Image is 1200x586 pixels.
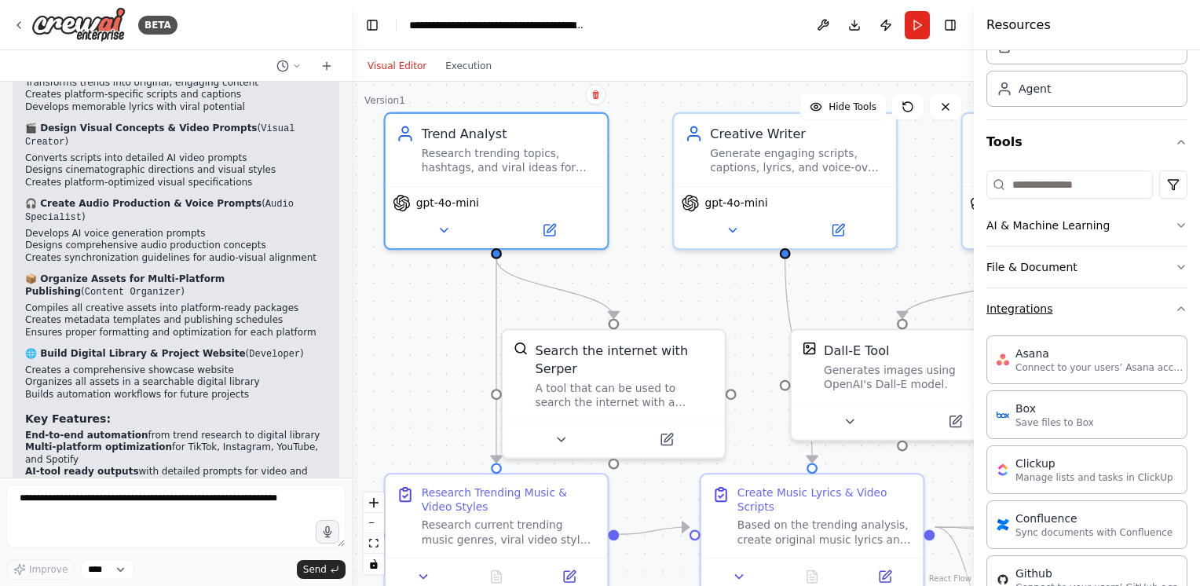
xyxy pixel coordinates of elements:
[25,228,327,240] li: Develops AI voice generation prompts
[303,563,327,576] span: Send
[138,16,177,35] div: BETA
[297,560,346,579] button: Send
[620,518,690,544] g: Edge from edd14ade-9c08-42f0-823f-d4e83dd35e7a to 1ce428a8-3e1b-47de-a6b6-58eac389083e
[25,348,327,361] p: ( )
[1015,471,1173,484] p: Manage lists and tasks in ClickUp
[1015,566,1188,581] div: Github
[422,125,597,143] div: Trend Analyst
[789,328,1015,441] div: DallEToolDall-E ToolGenerates images using OpenAI's Dall-E model.
[488,258,506,463] g: Edge from 2663da49-8db7-4529-ac60-be5d26318b8d to edd14ade-9c08-42f0-823f-d4e83dd35e7a
[25,430,148,441] strong: End-to-end automation
[800,94,886,119] button: Hide Tools
[25,240,327,252] li: Designs comprehensive audio production concepts
[25,198,327,224] p: ( )
[270,57,308,75] button: Switch to previous chat
[25,177,327,189] li: Creates platform-optimized visual specifications
[364,554,384,574] button: toggle interactivity
[29,563,68,576] span: Improve
[824,341,889,359] div: Dall-E Tool
[929,574,971,583] a: React Flow attribution
[422,485,597,515] div: Research Trending Music & Video Styles
[31,7,126,42] img: Logo
[787,219,889,241] button: Open in side panel
[25,466,327,490] li: with detailed prompts for video and voice generation
[25,101,327,114] li: Develops memorable lyrics with viral potential
[25,364,327,377] li: Creates a comprehensive showcase website
[25,89,327,101] li: Creates platform-specific scripts and captions
[25,273,327,298] p: ( )
[586,85,606,105] button: Delete node
[364,513,384,533] button: zoom out
[501,328,726,460] div: SerperDevToolSearch the internet with SerperA tool that can be used to search the internet with a...
[358,57,436,75] button: Visual Editor
[535,381,713,410] div: A tool that can be used to search the internet with a search_query. Supports different search typ...
[416,196,479,210] span: gpt-4o-mini
[25,466,139,477] strong: AI-tool ready outputs
[249,349,300,360] code: Developer
[1015,416,1094,429] p: Save files to Box
[25,199,294,223] code: Audio Specialist
[361,14,383,36] button: Hide left sidebar
[997,573,1009,586] img: GitHub
[616,429,718,451] button: Open in side panel
[25,327,327,339] li: Ensures proper formatting and optimization for each platform
[364,533,384,554] button: fit view
[1015,456,1173,471] div: Clickup
[514,341,528,355] img: SerperDevTool
[776,258,821,463] g: Edge from 0ca93bb7-2155-48c7-8636-ac172ca995e2 to 1ce428a8-3e1b-47de-a6b6-58eac389083e
[893,258,1082,318] g: Edge from 6b560ab5-0e2e-4805-af5a-ff51fc769281 to ac0b3205-1342-416f-80f0-e2254308195d
[1015,526,1173,539] p: Sync documents with Confluence
[986,16,1051,35] h4: Resources
[25,430,327,442] li: from trend research to digital library
[1015,361,1188,374] p: Connect to your users’ Asana accounts
[535,341,713,377] div: Search the internet with Serper
[25,441,172,452] strong: Multi-platform optimization
[409,17,586,33] nav: breadcrumb
[829,101,876,113] span: Hide Tools
[488,258,623,318] g: Edge from 2663da49-8db7-4529-ac60-be5d26318b8d to 33d4cfbd-d409-4c4f-8583-60555d52817f
[25,252,327,265] li: Creates synchronization guidelines for audio-visual alignment
[25,376,327,389] li: Organizes all assets in a searchable digital library
[802,341,816,355] img: DallETool
[1015,401,1094,416] div: Box
[986,288,1187,329] button: Integrations
[25,123,258,134] strong: 🎬 Design Visual Concepts & Video Prompts
[737,485,913,515] div: Create Music Lyrics & Video Scripts
[710,146,885,175] div: Generate engaging scripts, captions, lyrics, and voice-over texts tailored for social media platf...
[986,22,1187,119] div: Crew
[25,314,327,327] li: Creates metadata templates and publishing schedules
[314,57,339,75] button: Start a new chat
[498,219,600,241] button: Open in side panel
[85,287,181,298] code: Content Organizer
[25,123,295,148] code: Visual Creator
[997,353,1009,366] img: Asana
[986,120,1187,164] button: Tools
[986,205,1187,246] button: AI & Machine Learning
[25,348,246,359] strong: 🌐 Build Digital Library & Project Website
[25,164,327,177] li: Designs cinematographic directions and visual styles
[1015,511,1173,526] div: Confluence
[422,518,597,548] div: Research current trending music genres, viral video styles, popular hashtags, and emerging conten...
[25,198,262,209] strong: 🎧 Create Audio Production & Voice Prompts
[25,152,327,165] li: Converts scripts into detailed AI video prompts
[422,146,597,175] div: Research trending topics, hashtags, and viral ideas for TikTok, Instagram Reels, YouTube Shorts, ...
[6,559,75,580] button: Improve
[904,411,1006,433] button: Open in side panel
[25,123,327,148] p: ( )
[383,112,609,251] div: Trend AnalystResearch trending topics, hashtags, and viral ideas for TikTok, Instagram Reels, You...
[986,247,1187,288] button: File & Document
[710,125,885,143] div: Creative Writer
[997,408,1009,421] img: Box
[25,441,327,466] li: for TikTok, Instagram, YouTube, and Spotify
[1015,346,1188,361] div: Asana
[997,518,1009,531] img: Confluence
[364,94,405,107] div: Version 1
[25,273,225,297] strong: 📦 Organize Assets for Multi-Platform Publishing
[25,77,327,90] li: Transforms trends into original, engaging content
[364,493,384,574] div: React Flow controls
[436,57,501,75] button: Execution
[997,463,1009,476] img: ClickUp
[824,363,1002,392] div: Generates images using OpenAI's Dall-E model.
[672,112,898,251] div: Creative WriterGenerate engaging scripts, captions, lyrics, and voice-over texts tailored for soc...
[704,196,767,210] span: gpt-4o-mini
